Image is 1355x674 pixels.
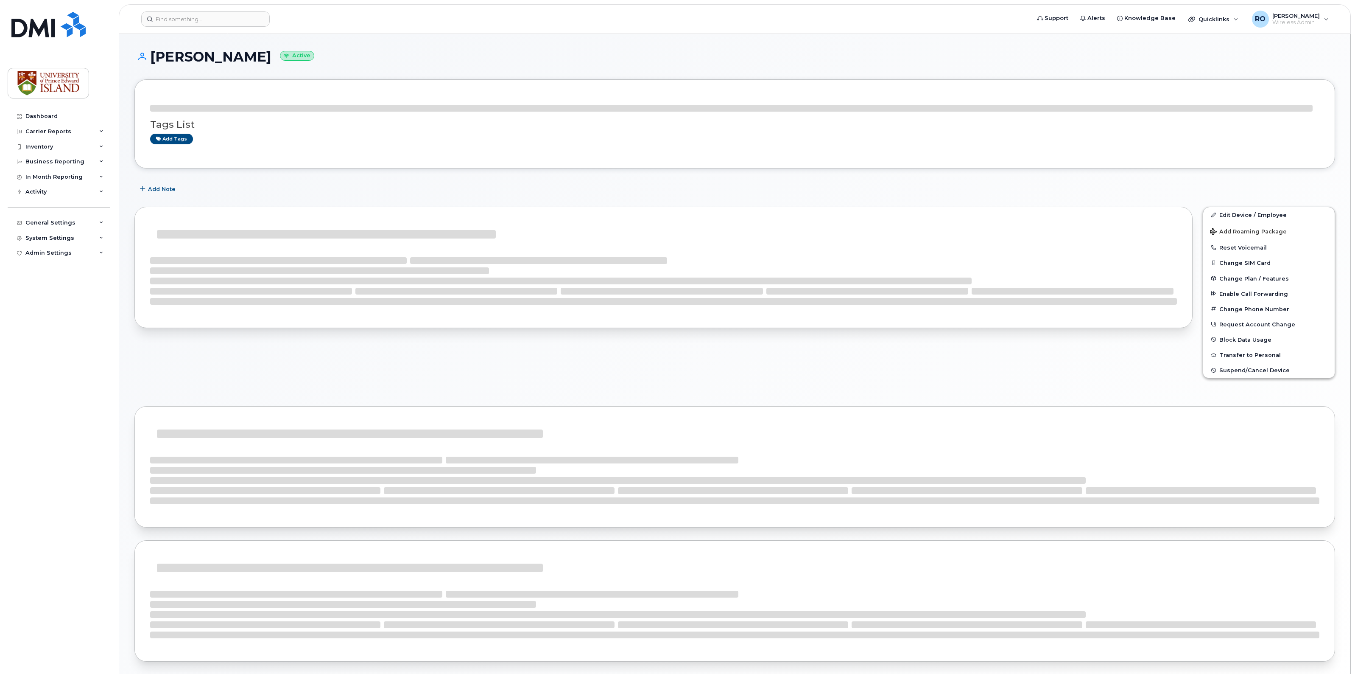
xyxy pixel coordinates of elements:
[1210,228,1287,236] span: Add Roaming Package
[1203,286,1335,301] button: Enable Call Forwarding
[1203,347,1335,362] button: Transfer to Personal
[1203,362,1335,378] button: Suspend/Cancel Device
[1203,317,1335,332] button: Request Account Change
[134,49,1335,64] h1: [PERSON_NAME]
[1203,271,1335,286] button: Change Plan / Features
[1219,290,1288,297] span: Enable Call Forwarding
[1219,275,1289,281] span: Change Plan / Features
[1203,255,1335,270] button: Change SIM Card
[1219,367,1290,374] span: Suspend/Cancel Device
[150,134,193,144] a: Add tags
[1203,301,1335,317] button: Change Phone Number
[1203,240,1335,255] button: Reset Voicemail
[134,181,183,197] button: Add Note
[150,119,1319,130] h3: Tags List
[280,51,314,61] small: Active
[1203,207,1335,222] a: Edit Device / Employee
[1203,222,1335,240] button: Add Roaming Package
[148,185,176,193] span: Add Note
[1203,332,1335,347] button: Block Data Usage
